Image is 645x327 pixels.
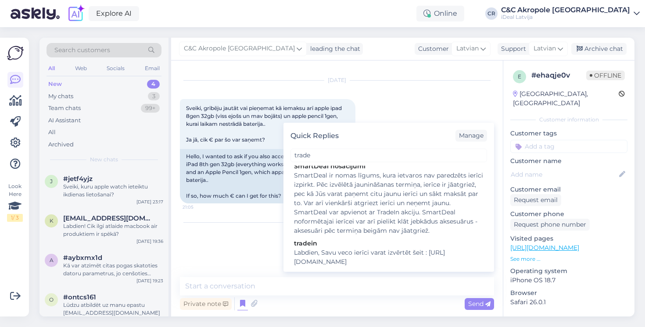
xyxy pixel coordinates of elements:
[501,7,640,21] a: C&C Akropole [GEOGRAPHIC_DATA]iDeal Latvija
[290,149,487,162] input: Search for Quick Replies
[290,131,339,141] div: Quick Replies
[510,116,627,124] div: Customer information
[531,70,586,81] div: # ehaqje0v
[186,105,343,143] span: Sveiki, gribēju jautāt vai pieņemat kā iemaksu arī apple ipad 8gen 32gb (viss ejošs un mav bojāts...
[148,92,160,101] div: 3
[90,156,118,163] span: New chats
[501,14,630,21] div: iDeal Latvija
[468,300,491,308] span: Send
[143,63,161,74] div: Email
[534,44,556,53] span: Latvian
[63,175,93,183] span: #jetf4yjz
[7,45,24,61] img: Askly Logo
[307,44,360,53] div: leading the chat
[50,257,54,263] span: a
[136,277,163,284] div: [DATE] 19:23
[63,262,163,277] div: Kā var atzīmēt citas pogas skatoties datoru parametrus, jo cenšoties nomainot GB iezīmējās tā pog...
[180,218,494,226] div: [DATE]
[63,222,163,238] div: Labdien! Cik ilgi atlaide macbook air produktiem ir spēkā?
[180,298,232,310] div: Private note
[294,248,484,267] div: Labdien, Savu veco ierīci varat izvērtēt šeit : [URL][DOMAIN_NAME]
[501,7,630,14] div: C&C Akropole [GEOGRAPHIC_DATA]
[67,4,85,23] img: explore-ai
[510,156,627,166] p: Customer name
[47,63,57,74] div: All
[455,130,487,142] div: Manage
[63,183,163,199] div: Sveiki, kuru apple watch ieteiktu ikdienas lietošanai?
[63,301,163,317] div: Lūdzu atbildēt uz manu epastu [EMAIL_ADDRESS][DOMAIN_NAME]
[48,140,74,149] div: Archived
[415,44,449,53] div: Customer
[510,219,590,231] div: Request phone number
[518,73,521,80] span: e
[510,129,627,138] p: Customer tags
[141,104,160,113] div: 99+
[48,80,62,89] div: New
[513,89,619,108] div: [GEOGRAPHIC_DATA], [GEOGRAPHIC_DATA]
[7,214,23,222] div: 1 / 3
[510,316,627,323] div: Extra
[510,210,627,219] p: Customer phone
[147,80,160,89] div: 4
[498,44,526,53] div: Support
[63,293,96,301] span: #ontcs161
[63,254,102,262] span: #aybxmx1d
[485,7,498,20] div: CR
[510,140,627,153] input: Add a tag
[105,63,126,74] div: Socials
[510,255,627,263] p: See more ...
[63,214,154,222] span: kristaps.rozners@gmail.com
[136,238,163,245] div: [DATE] 19:36
[511,170,617,179] input: Add name
[510,244,579,252] a: [URL][DOMAIN_NAME]
[416,6,464,21] div: Online
[48,104,81,113] div: Team chats
[183,204,215,210] span: 21:05
[571,43,627,55] div: Archive chat
[184,44,295,53] span: C&C Akropole [GEOGRAPHIC_DATA]
[50,217,54,224] span: k
[50,178,53,185] span: j
[48,116,81,125] div: AI Assistant
[510,267,627,276] p: Operating system
[510,298,627,307] p: Safari 26.0.1
[586,71,625,80] span: Offline
[7,182,23,222] div: Look Here
[456,44,479,53] span: Latvian
[89,6,139,21] a: Explore AI
[510,185,627,194] p: Customer email
[180,149,355,203] div: Hello, I wanted to ask if you also accept as a deposit an Apple iPad 8th gen 32gb (everything wor...
[294,171,484,235] div: SmartDeal ir nomas līgums, kura ietvaros nav paredzēts ierīci izpirkt. Pēc izvēlētā jaunināšanas ...
[54,46,110,55] span: Search customers
[73,63,89,74] div: Web
[510,276,627,285] p: iPhone OS 18.7
[136,199,163,205] div: [DATE] 23:17
[510,288,627,298] p: Browser
[294,162,484,171] div: SmartDeal nosacījumi
[48,92,73,101] div: My chats
[48,128,56,137] div: All
[510,194,561,206] div: Request email
[49,296,54,303] span: o
[510,234,627,243] p: Visited pages
[180,76,494,84] div: [DATE]
[294,239,484,248] div: tradein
